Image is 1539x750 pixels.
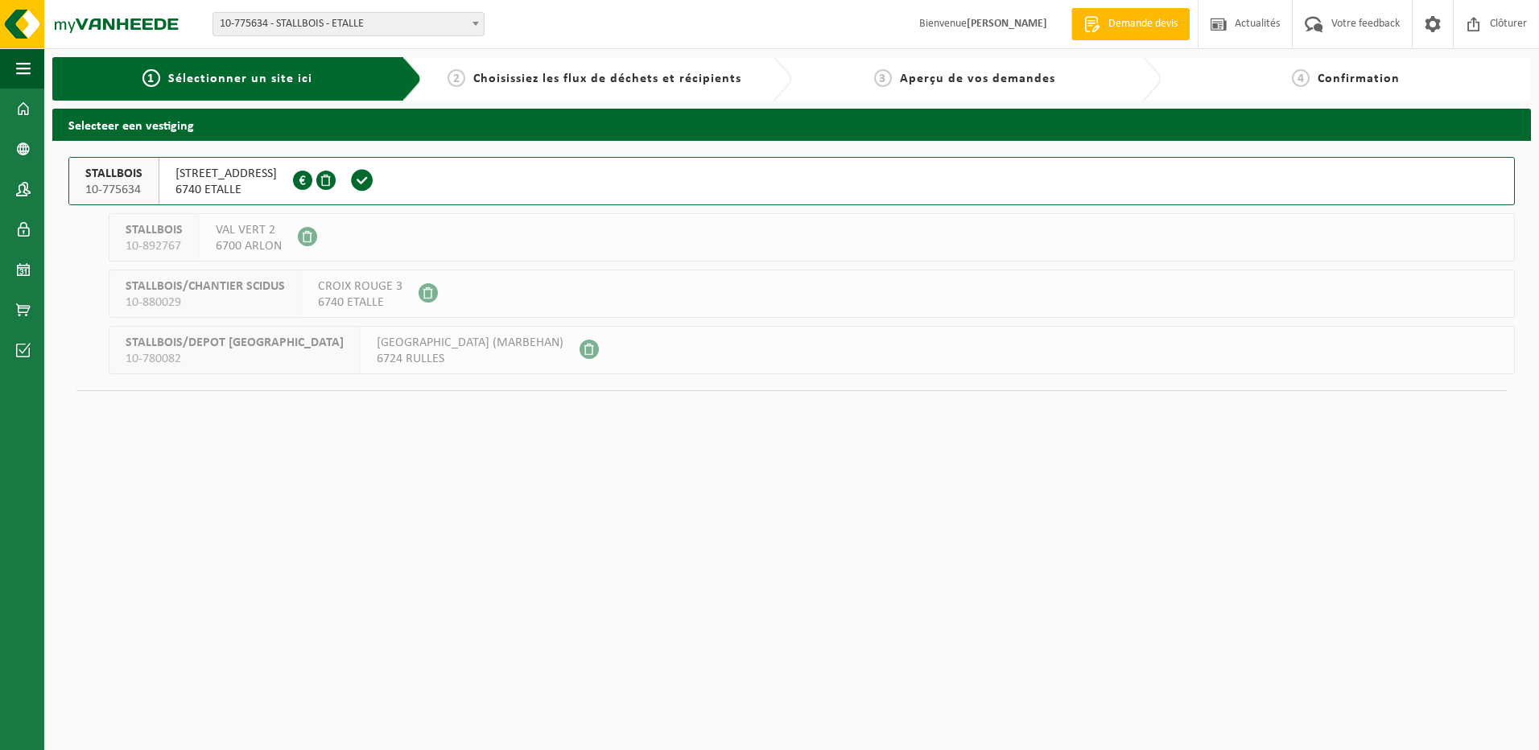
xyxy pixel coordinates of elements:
a: Demande devis [1071,8,1190,40]
span: 2 [448,69,465,87]
strong: [PERSON_NAME] [967,18,1047,30]
span: VAL VERT 2 [216,222,282,238]
span: 10-892767 [126,238,183,254]
span: Confirmation [1318,72,1400,85]
span: 10-880029 [126,295,285,311]
span: STALLBOIS [85,166,142,182]
span: STALLBOIS/DEPOT [GEOGRAPHIC_DATA] [126,335,344,351]
span: 3 [874,69,892,87]
button: STALLBOIS 10-775634 [STREET_ADDRESS]6740 ETALLE [68,157,1515,205]
span: Aperçu de vos demandes [900,72,1055,85]
span: Choisissiez les flux de déchets et récipients [473,72,741,85]
span: STALLBOIS/CHANTIER SCIDUS [126,278,285,295]
span: 6700 ARLON [216,238,282,254]
span: Sélectionner un site ici [168,72,312,85]
span: CROIX ROUGE 3 [318,278,402,295]
span: [STREET_ADDRESS] [175,166,277,182]
span: Demande devis [1104,16,1182,32]
span: 4 [1292,69,1310,87]
span: STALLBOIS [126,222,183,238]
span: [GEOGRAPHIC_DATA] (MARBEHAN) [377,335,563,351]
span: 6724 RULLES [377,351,563,367]
span: 1 [142,69,160,87]
span: 10-775634 - STALLBOIS - ETALLE [212,12,485,36]
span: 6740 ETALLE [318,295,402,311]
span: 10-780082 [126,351,344,367]
span: 6740 ETALLE [175,182,277,198]
h2: Selecteer een vestiging [52,109,1531,140]
span: 10-775634 [85,182,142,198]
span: 10-775634 - STALLBOIS - ETALLE [213,13,484,35]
